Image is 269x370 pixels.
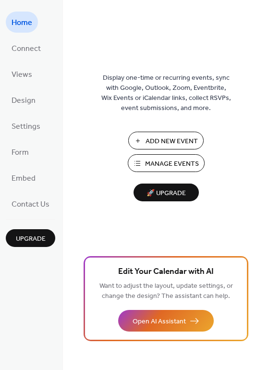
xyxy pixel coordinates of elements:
a: Views [6,63,38,85]
a: Settings [6,115,46,136]
span: Manage Events [145,159,199,169]
span: Open AI Assistant [133,317,186,327]
a: Embed [6,167,41,188]
span: Add New Event [146,136,198,147]
button: Upgrade [6,229,55,247]
button: Add New Event [128,132,204,149]
span: Embed [12,171,36,186]
span: Form [12,145,29,160]
button: Open AI Assistant [118,310,214,332]
a: Home [6,12,38,33]
span: Home [12,15,32,31]
a: Contact Us [6,193,55,214]
span: Design [12,93,36,109]
a: Form [6,141,35,162]
span: Display one-time or recurring events, sync with Google, Outlook, Zoom, Eventbrite, Wix Events or ... [101,73,231,113]
a: Design [6,89,41,111]
span: Upgrade [16,234,46,244]
span: Contact Us [12,197,49,212]
button: Manage Events [128,154,205,172]
span: Edit Your Calendar with AI [118,265,214,279]
span: 🚀 Upgrade [139,187,193,200]
span: Connect [12,41,41,57]
a: Connect [6,37,47,59]
span: Views [12,67,32,83]
span: Want to adjust the layout, update settings, or change the design? The assistant can help. [99,280,233,303]
button: 🚀 Upgrade [134,184,199,201]
span: Settings [12,119,40,135]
